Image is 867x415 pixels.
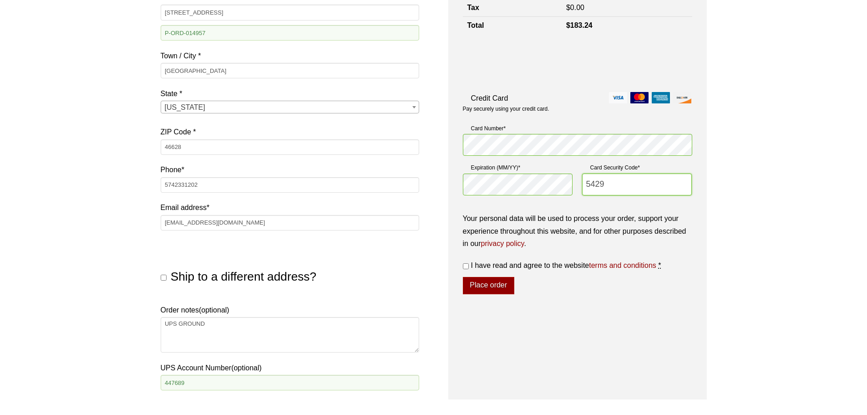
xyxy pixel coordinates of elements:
span: Indiana [161,101,419,114]
input: Apartment, suite, unit, etc. (optional) [161,25,419,41]
bdi: 0.00 [566,4,584,11]
p: Your personal data will be used to process your order, support your experience throughout this we... [463,212,692,250]
span: (optional) [199,306,229,314]
a: terms and conditions [589,261,656,269]
img: discover [673,92,691,103]
img: amex [652,92,670,103]
span: $ [566,4,570,11]
img: visa [609,92,627,103]
input: CSC [582,174,692,195]
span: $ [566,21,570,29]
label: Order notes [161,304,419,316]
label: Town / City [161,50,419,62]
label: Card Security Code [582,163,692,172]
p: Pay securely using your credit card. [463,105,692,113]
button: Place order [463,277,514,294]
input: House number and street name [161,5,419,20]
span: Ship to a different address? [171,270,316,283]
label: Credit Card [463,92,692,104]
span: (optional) [231,364,262,372]
input: Ship to a different address? [161,275,167,281]
label: State [161,87,419,100]
bdi: 183.24 [566,21,593,29]
th: Total [463,17,562,35]
iframe: reCAPTCHA [463,44,601,80]
fieldset: Payment Info [463,120,692,203]
input: I have read and agree to the websiteterms and conditions * [463,263,469,269]
label: Expiration (MM/YY) [463,163,573,172]
label: Email address [161,201,419,214]
span: State [161,101,419,113]
img: mastercard [630,92,649,103]
span: I have read and agree to the website [471,261,656,269]
label: Phone [161,164,419,176]
label: Card Number [463,124,692,133]
label: UPS Account Number [161,362,419,374]
a: privacy policy [481,240,524,247]
label: ZIP Code [161,126,419,138]
abbr: required [658,261,661,269]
